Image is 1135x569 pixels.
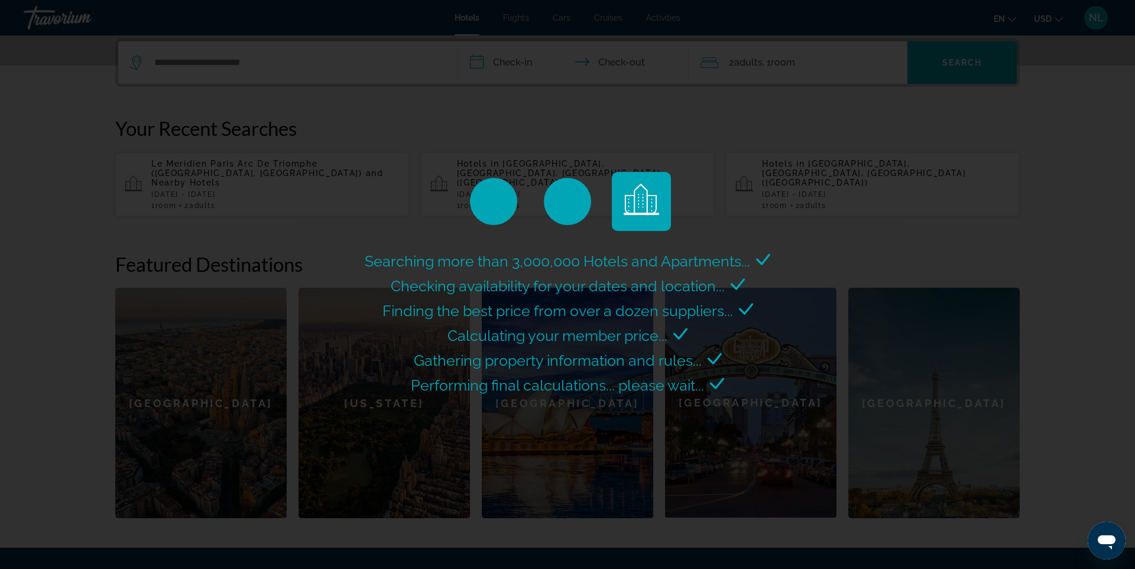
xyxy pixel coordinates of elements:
[391,277,725,295] span: Checking availability for your dates and location...
[447,327,667,344] span: Calculating your member price...
[382,302,733,320] span: Finding the best price from over a dozen suppliers...
[414,352,702,369] span: Gathering property information and rules...
[411,376,704,394] span: Performing final calculations... please wait...
[365,252,750,270] span: Searching more than 3,000,000 Hotels and Apartments...
[1088,522,1126,560] iframe: Button to launch messaging window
